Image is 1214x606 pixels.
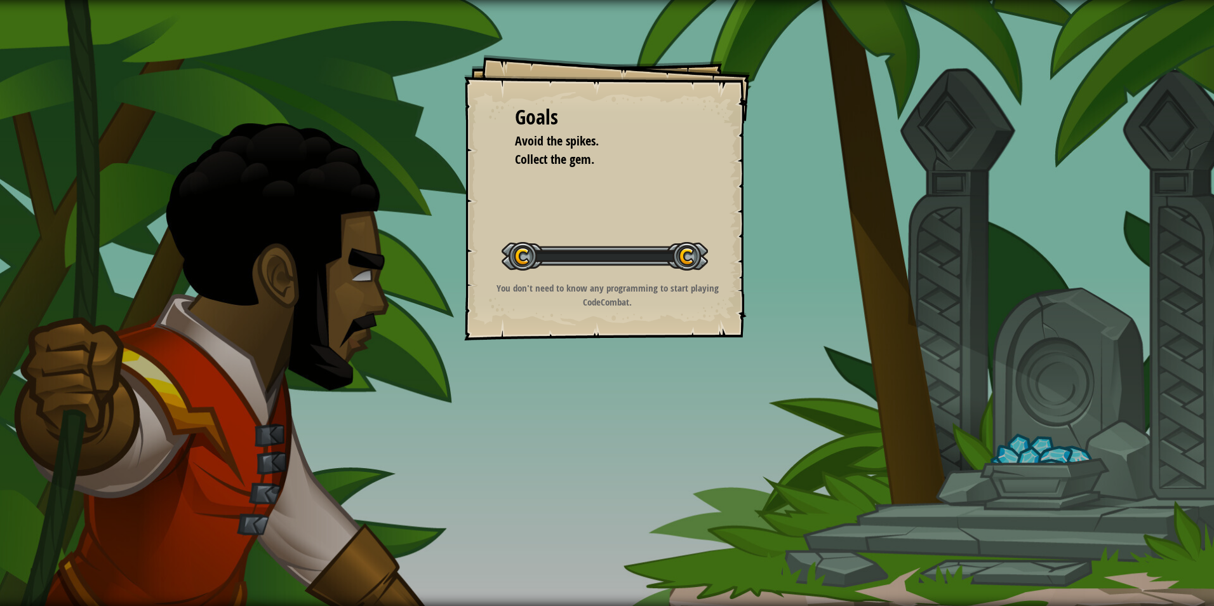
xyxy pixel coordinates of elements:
[515,151,594,168] span: Collect the gem.
[515,103,699,132] div: Goals
[480,281,735,309] p: You don't need to know any programming to start playing CodeCombat.
[499,132,696,151] li: Avoid the spikes.
[499,151,696,169] li: Collect the gem.
[515,132,599,149] span: Avoid the spikes.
